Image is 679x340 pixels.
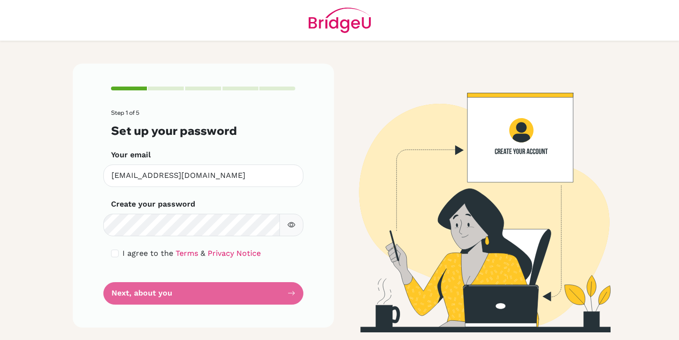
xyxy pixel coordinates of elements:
[111,198,195,210] label: Create your password
[111,109,139,116] span: Step 1 of 5
[111,124,296,138] h3: Set up your password
[176,249,198,258] a: Terms
[208,249,261,258] a: Privacy Notice
[200,249,205,258] span: &
[111,149,151,161] label: Your email
[103,165,303,187] input: Insert your email*
[122,249,173,258] span: I agree to the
